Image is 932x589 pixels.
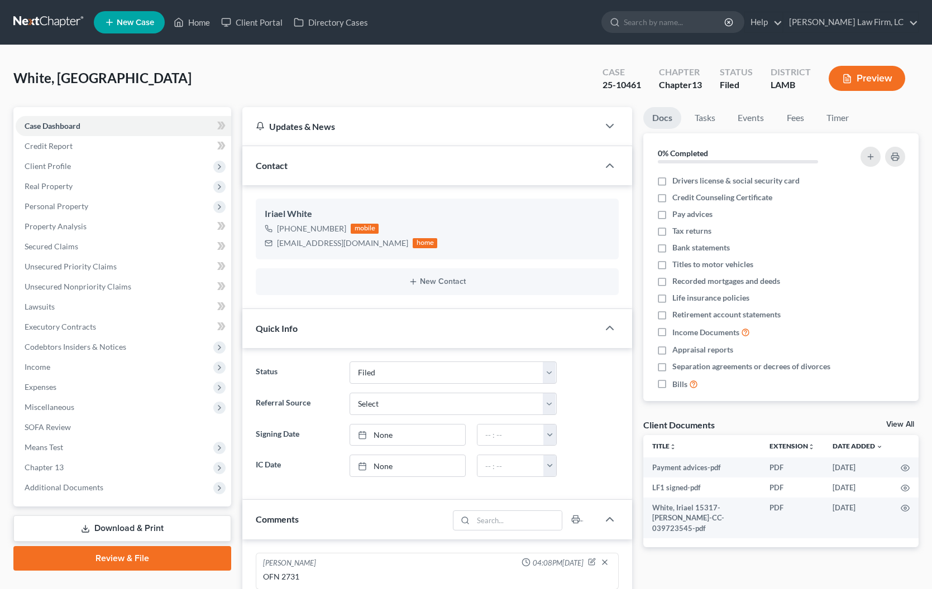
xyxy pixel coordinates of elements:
[263,571,611,582] div: OFN 2731
[643,419,715,431] div: Client Documents
[477,455,544,476] input: -- : --
[643,477,761,498] td: LF1 signed-pdf
[350,424,465,446] a: None
[886,421,914,428] a: View All
[25,141,73,151] span: Credit Report
[256,120,585,132] div: Updates & News
[603,66,641,79] div: Case
[643,457,761,477] td: Payment advices-pdf
[25,221,87,231] span: Property Analysis
[672,225,711,236] span: Tax returns
[16,317,231,337] a: Executory Contracts
[413,238,437,248] div: home
[25,181,73,191] span: Real Property
[25,322,96,331] span: Executory Contracts
[659,79,702,91] div: Chapter
[672,292,749,303] span: Life insurance policies
[672,309,781,320] span: Retirement account statements
[808,443,815,450] i: unfold_more
[624,12,726,32] input: Search by name...
[672,327,739,338] span: Income Documents
[216,12,288,32] a: Client Portal
[745,12,782,32] a: Help
[265,277,610,286] button: New Contact
[771,79,811,91] div: LAMB
[265,207,610,221] div: Iriael White
[25,201,88,211] span: Personal Property
[761,498,824,538] td: PDF
[672,379,687,390] span: Bills
[25,402,74,412] span: Miscellaneous
[652,442,676,450] a: Titleunfold_more
[761,477,824,498] td: PDF
[25,242,78,251] span: Secured Claims
[876,443,883,450] i: expand_more
[25,482,103,492] span: Additional Documents
[777,107,813,129] a: Fees
[643,107,681,129] a: Docs
[833,442,883,450] a: Date Added expand_more
[16,236,231,257] a: Secured Claims
[771,66,811,79] div: District
[25,161,71,171] span: Client Profile
[477,424,544,446] input: -- : --
[277,223,346,234] div: [PHONE_NUMBER]
[824,498,892,538] td: [DATE]
[351,224,379,234] div: mobile
[672,175,800,186] span: Drivers license & social security card
[168,12,216,32] a: Home
[672,242,730,253] span: Bank statements
[250,424,343,446] label: Signing Date
[818,107,858,129] a: Timer
[13,546,231,571] a: Review & File
[250,455,343,477] label: IC Date
[672,276,780,287] span: Recorded mortgages and deeds
[13,515,231,542] a: Download & Print
[263,558,316,569] div: [PERSON_NAME]
[783,12,918,32] a: [PERSON_NAME] Law Firm, LC
[16,257,231,277] a: Unsecured Priority Claims
[256,514,299,524] span: Comments
[25,342,126,351] span: Codebtors Insiders & Notices
[761,457,824,477] td: PDF
[829,66,905,91] button: Preview
[658,148,708,158] strong: 0% Completed
[672,361,830,372] span: Separation agreements or decrees of divorces
[25,302,55,311] span: Lawsuits
[256,323,298,334] span: Quick Info
[686,107,724,129] a: Tasks
[729,107,773,129] a: Events
[720,79,753,91] div: Filed
[672,209,713,220] span: Pay advices
[824,457,892,477] td: [DATE]
[288,12,374,32] a: Directory Cases
[670,443,676,450] i: unfold_more
[16,277,231,297] a: Unsecured Nonpriority Claims
[16,116,231,136] a: Case Dashboard
[250,361,343,384] label: Status
[770,442,815,450] a: Extensionunfold_more
[25,121,80,131] span: Case Dashboard
[672,192,772,203] span: Credit Counseling Certificate
[16,417,231,437] a: SOFA Review
[643,498,761,538] td: White, Iriael 15317-[PERSON_NAME]-CC-039723545-pdf
[16,216,231,236] a: Property Analysis
[672,344,733,355] span: Appraisal reports
[533,558,584,568] span: 04:08PM[DATE]
[603,79,641,91] div: 25-10461
[16,297,231,317] a: Lawsuits
[25,422,71,432] span: SOFA Review
[720,66,753,79] div: Status
[350,455,465,476] a: None
[672,259,753,270] span: Titles to motor vehicles
[16,136,231,156] a: Credit Report
[25,262,117,271] span: Unsecured Priority Claims
[692,79,702,90] span: 13
[25,462,64,472] span: Chapter 13
[25,282,131,291] span: Unsecured Nonpriority Claims
[117,18,154,27] span: New Case
[250,393,343,415] label: Referral Source
[277,238,408,249] div: [EMAIL_ADDRESS][DOMAIN_NAME]
[13,70,192,86] span: White, [GEOGRAPHIC_DATA]
[25,442,63,452] span: Means Test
